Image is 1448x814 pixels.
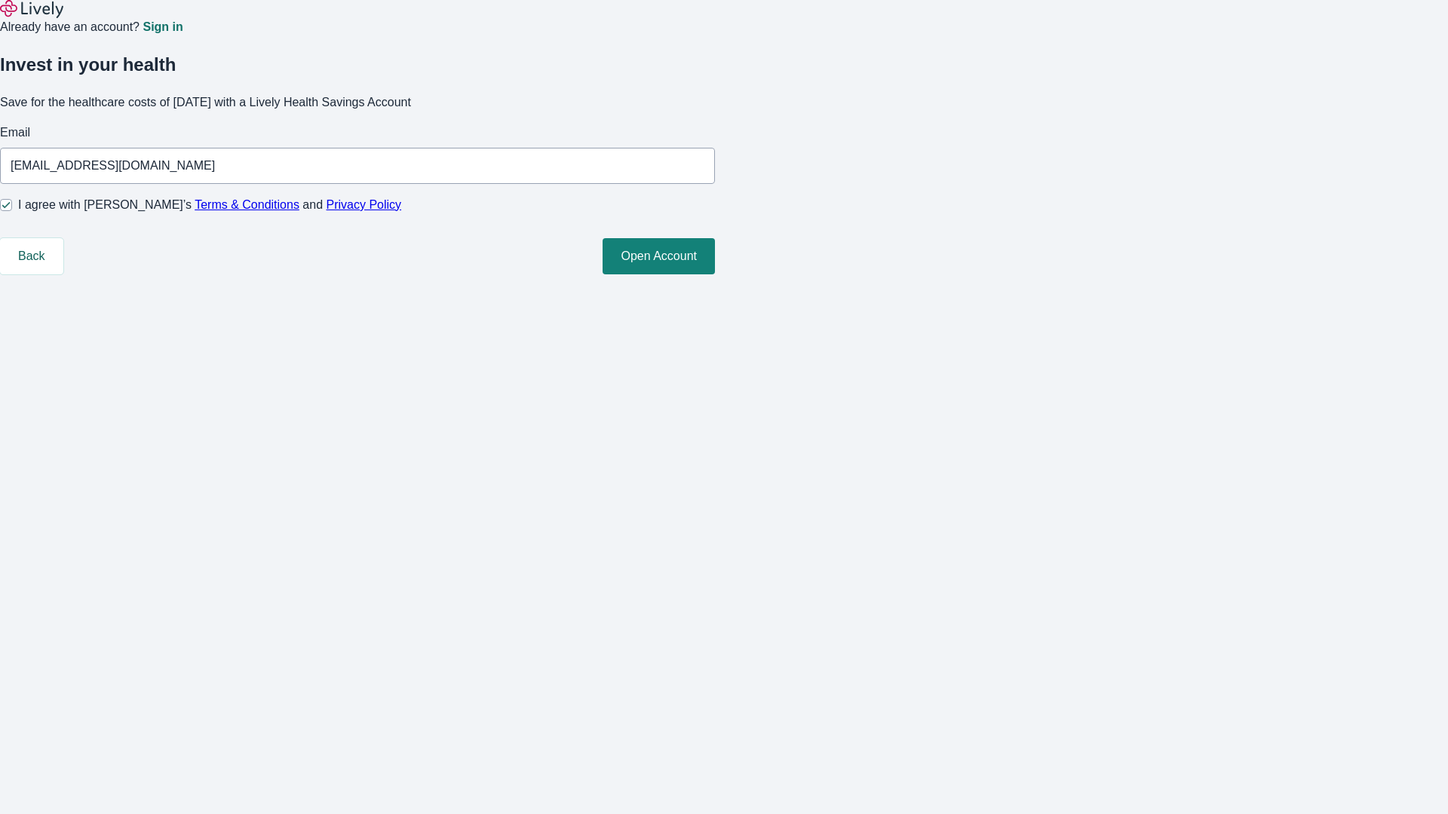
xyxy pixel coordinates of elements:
span: I agree with [PERSON_NAME]’s and [18,196,401,214]
a: Privacy Policy [327,198,402,211]
a: Terms & Conditions [195,198,299,211]
a: Sign in [143,21,183,33]
button: Open Account [603,238,715,274]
